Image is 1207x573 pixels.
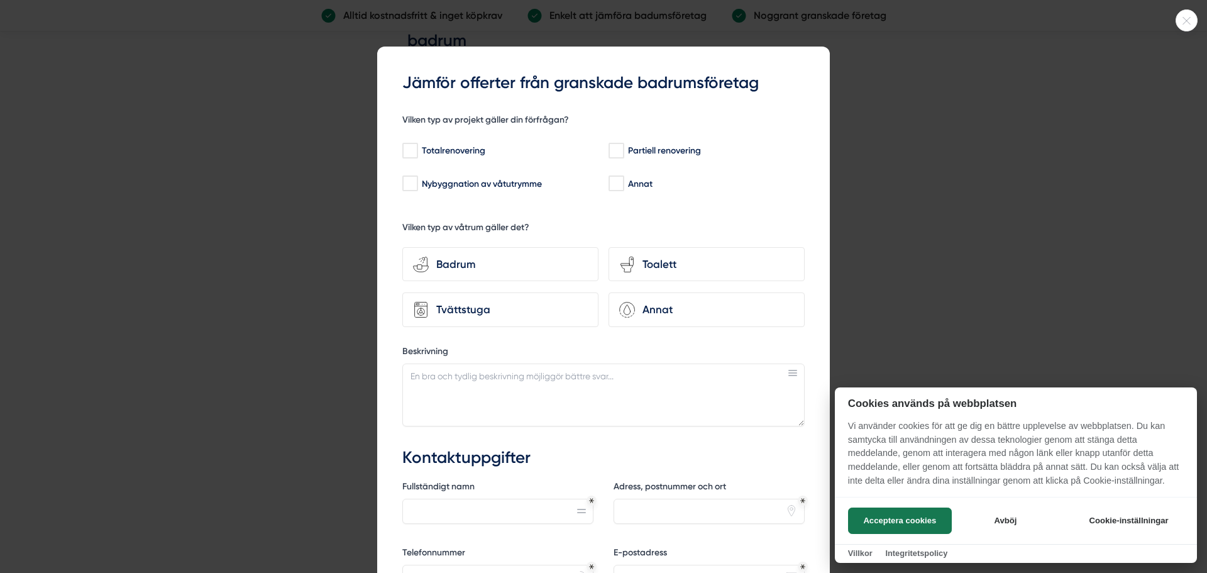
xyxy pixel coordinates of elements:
label: Telefonnummer [402,547,593,562]
input: Nybyggnation av våtutrymme [402,177,417,190]
label: E-postadress [614,547,805,562]
div: Obligatoriskt [589,564,594,569]
h3: Kontaktuppgifter [402,447,805,469]
h3: Jämför offerter från granskade badrumsföretag [402,72,805,94]
button: Cookie-inställningar [1074,508,1184,534]
button: Acceptera cookies [848,508,952,534]
p: Vi använder cookies för att ge dig en bättre upplevelse av webbplatsen. Du kan samtycka till anvä... [835,420,1197,496]
a: Villkor [848,548,873,558]
label: Beskrivning [402,345,805,361]
h5: Vilken typ av våtrum gäller det? [402,221,529,237]
label: Fullständigt namn [402,481,593,496]
div: Obligatoriskt [800,498,805,503]
label: Adress, postnummer och ort [614,481,805,496]
input: Annat [609,177,623,190]
div: Obligatoriskt [800,564,805,569]
h2: Cookies används på webbplatsen [835,398,1197,409]
div: Obligatoriskt [589,498,594,503]
button: Avböj [956,508,1055,534]
input: Totalrenovering [402,145,417,157]
h5: Vilken typ av projekt gäller din förfrågan? [402,114,569,130]
input: Partiell renovering [609,145,623,157]
a: Integritetspolicy [885,548,947,558]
